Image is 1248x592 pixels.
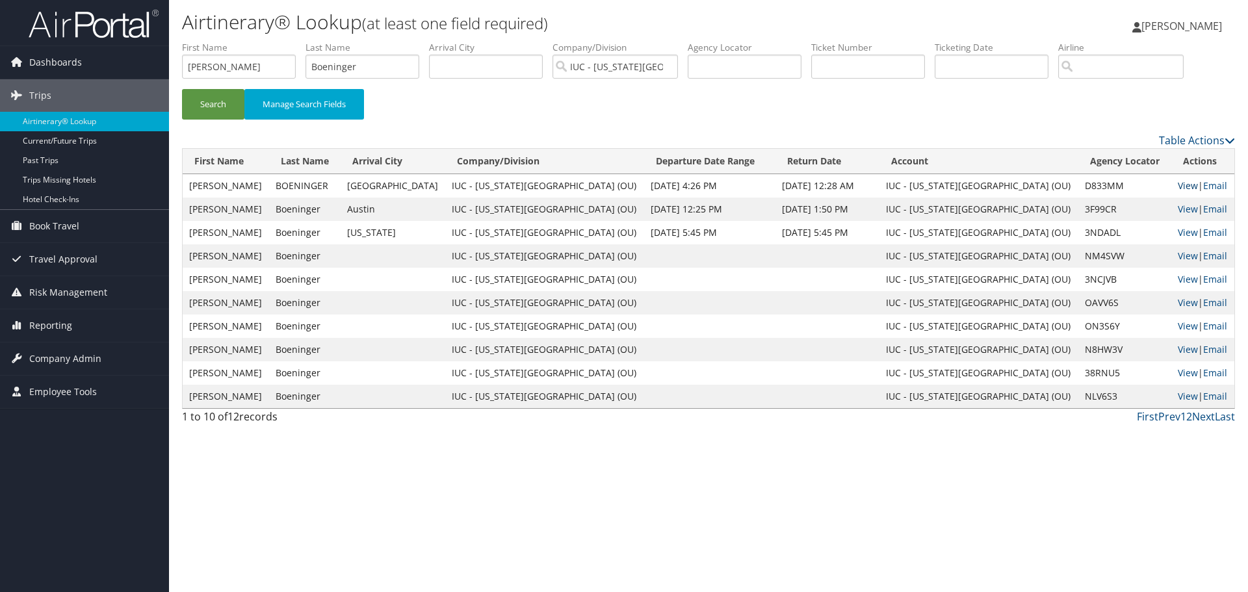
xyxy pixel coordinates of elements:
[879,198,1078,221] td: IUC - [US_STATE][GEOGRAPHIC_DATA] (OU)
[445,268,644,291] td: IUC - [US_STATE][GEOGRAPHIC_DATA] (OU)
[269,221,341,244] td: Boeninger
[775,149,879,174] th: Return Date: activate to sort column ascending
[688,41,811,54] label: Agency Locator
[775,198,879,221] td: [DATE] 1:50 PM
[1171,174,1234,198] td: |
[1171,244,1234,268] td: |
[1078,221,1172,244] td: 3NDADL
[183,385,269,408] td: [PERSON_NAME]
[1171,149,1234,174] th: Actions
[183,221,269,244] td: [PERSON_NAME]
[269,315,341,338] td: Boeninger
[1178,273,1198,285] a: View
[445,149,644,174] th: Company/Division
[1171,268,1234,291] td: |
[935,41,1058,54] label: Ticketing Date
[183,198,269,221] td: [PERSON_NAME]
[1171,315,1234,338] td: |
[445,291,644,315] td: IUC - [US_STATE][GEOGRAPHIC_DATA] (OU)
[1159,133,1235,148] a: Table Actions
[644,149,775,174] th: Departure Date Range: activate to sort column ascending
[644,221,775,244] td: [DATE] 5:45 PM
[1178,250,1198,262] a: View
[1078,149,1172,174] th: Agency Locator: activate to sort column ascending
[182,41,305,54] label: First Name
[1178,320,1198,332] a: View
[183,174,269,198] td: [PERSON_NAME]
[29,376,97,408] span: Employee Tools
[1171,291,1234,315] td: |
[1078,291,1172,315] td: OAVV6S
[269,338,341,361] td: Boeninger
[644,174,775,198] td: [DATE] 4:26 PM
[445,338,644,361] td: IUC - [US_STATE][GEOGRAPHIC_DATA] (OU)
[879,221,1078,244] td: IUC - [US_STATE][GEOGRAPHIC_DATA] (OU)
[1203,273,1227,285] a: Email
[879,149,1078,174] th: Account: activate to sort column ascending
[362,12,548,34] small: (at least one field required)
[1058,41,1193,54] label: Airline
[1180,409,1186,424] a: 1
[445,315,644,338] td: IUC - [US_STATE][GEOGRAPHIC_DATA] (OU)
[341,174,445,198] td: [GEOGRAPHIC_DATA]
[879,315,1078,338] td: IUC - [US_STATE][GEOGRAPHIC_DATA] (OU)
[1132,6,1235,45] a: [PERSON_NAME]
[445,361,644,385] td: IUC - [US_STATE][GEOGRAPHIC_DATA] (OU)
[1203,250,1227,262] a: Email
[182,409,431,431] div: 1 to 10 of records
[269,244,341,268] td: Boeninger
[879,244,1078,268] td: IUC - [US_STATE][GEOGRAPHIC_DATA] (OU)
[811,41,935,54] label: Ticket Number
[1178,390,1198,402] a: View
[182,89,244,120] button: Search
[1078,244,1172,268] td: NM4SVW
[1078,315,1172,338] td: ON3S6Y
[1141,19,1222,33] span: [PERSON_NAME]
[341,149,445,174] th: Arrival City: activate to sort column ascending
[269,198,341,221] td: Boeninger
[775,174,879,198] td: [DATE] 12:28 AM
[29,276,107,309] span: Risk Management
[1178,296,1198,309] a: View
[552,41,688,54] label: Company/Division
[1203,390,1227,402] a: Email
[879,268,1078,291] td: IUC - [US_STATE][GEOGRAPHIC_DATA] (OU)
[1178,179,1198,192] a: View
[879,338,1078,361] td: IUC - [US_STATE][GEOGRAPHIC_DATA] (OU)
[445,221,644,244] td: IUC - [US_STATE][GEOGRAPHIC_DATA] (OU)
[1203,203,1227,215] a: Email
[29,243,97,276] span: Travel Approval
[305,41,429,54] label: Last Name
[29,46,82,79] span: Dashboards
[445,174,644,198] td: IUC - [US_STATE][GEOGRAPHIC_DATA] (OU)
[429,41,552,54] label: Arrival City
[244,89,364,120] button: Manage Search Fields
[269,268,341,291] td: Boeninger
[183,268,269,291] td: [PERSON_NAME]
[1186,409,1192,424] a: 2
[341,198,445,221] td: Austin
[1171,385,1234,408] td: |
[1178,203,1198,215] a: View
[269,174,341,198] td: BOENINGER
[1178,343,1198,355] a: View
[1203,343,1227,355] a: Email
[29,342,101,375] span: Company Admin
[1203,226,1227,238] a: Email
[1078,174,1172,198] td: D833MM
[1203,320,1227,332] a: Email
[1158,409,1180,424] a: Prev
[182,8,884,36] h1: Airtinerary® Lookup
[445,244,644,268] td: IUC - [US_STATE][GEOGRAPHIC_DATA] (OU)
[445,385,644,408] td: IUC - [US_STATE][GEOGRAPHIC_DATA] (OU)
[1215,409,1235,424] a: Last
[879,291,1078,315] td: IUC - [US_STATE][GEOGRAPHIC_DATA] (OU)
[183,315,269,338] td: [PERSON_NAME]
[183,149,269,174] th: First Name: activate to sort column ascending
[879,174,1078,198] td: IUC - [US_STATE][GEOGRAPHIC_DATA] (OU)
[183,338,269,361] td: [PERSON_NAME]
[1192,409,1215,424] a: Next
[183,291,269,315] td: [PERSON_NAME]
[1078,338,1172,361] td: N8HW3V
[269,291,341,315] td: Boeninger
